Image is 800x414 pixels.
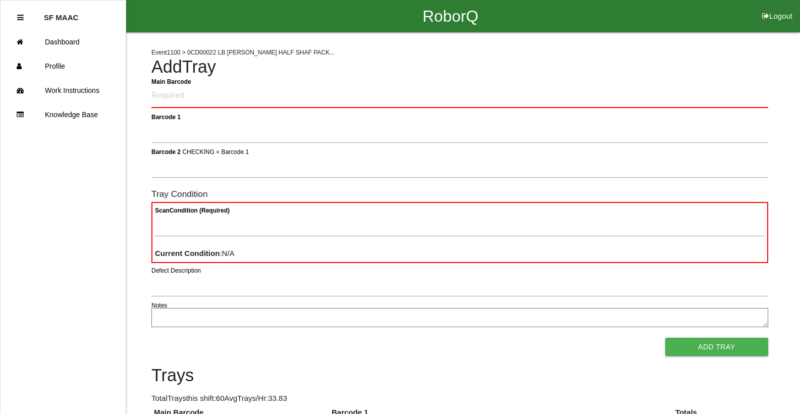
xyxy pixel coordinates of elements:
a: Profile [1,54,126,78]
p: SF MAAC [44,6,78,22]
b: Barcode 1 [151,113,181,120]
label: Notes [151,301,167,310]
b: Current Condition [155,249,220,257]
label: Defect Description [151,266,201,275]
span: : N/A [155,249,235,257]
h4: Trays [151,366,768,385]
a: Work Instructions [1,78,126,102]
h4: Add Tray [151,58,768,77]
b: Scan Condition (Required) [155,207,230,214]
div: Close [17,6,24,30]
button: Add Tray [665,338,768,356]
span: CHECKING = Barcode 1 [182,148,249,155]
b: Main Barcode [151,78,191,85]
span: Event 1100 > 0CD00022 LB [PERSON_NAME] HALF SHAF PACK... [151,49,335,56]
b: Barcode 2 [151,148,181,155]
a: Dashboard [1,30,126,54]
h6: Tray Condition [151,189,768,199]
input: Required [151,84,768,108]
p: Total Trays this shift: 60 Avg Trays /Hr: 33.83 [151,393,768,404]
a: Knowledge Base [1,102,126,127]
